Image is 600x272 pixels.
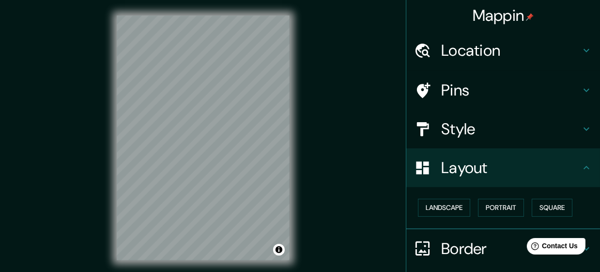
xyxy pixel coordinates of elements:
[441,80,581,100] h4: Pins
[532,199,572,217] button: Square
[406,71,600,110] div: Pins
[117,16,290,260] canvas: Map
[526,13,534,21] img: pin-icon.png
[441,119,581,139] h4: Style
[406,31,600,70] div: Location
[406,148,600,187] div: Layout
[441,41,581,60] h4: Location
[406,229,600,268] div: Border
[406,110,600,148] div: Style
[273,244,285,256] button: Toggle attribution
[441,158,581,177] h4: Layout
[514,234,589,261] iframe: Help widget launcher
[473,6,534,25] h4: Mappin
[418,199,470,217] button: Landscape
[441,239,581,258] h4: Border
[478,199,524,217] button: Portrait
